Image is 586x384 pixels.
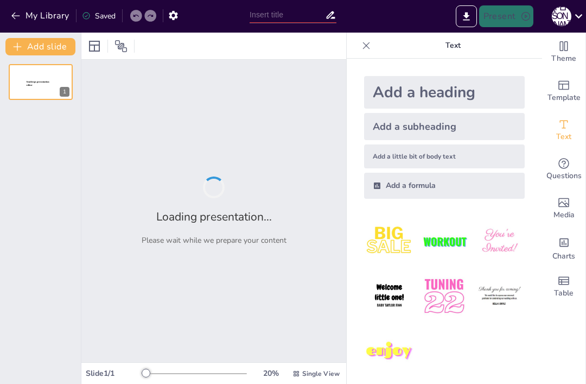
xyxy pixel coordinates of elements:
div: 1 [60,87,69,97]
div: Add a little bit of body text [364,144,525,168]
span: Media [553,209,575,221]
div: Add ready made slides [542,72,585,111]
div: Change the overall theme [542,33,585,72]
span: Theme [551,53,576,65]
img: 5.jpeg [419,271,469,322]
img: 4.jpeg [364,271,415,322]
button: Н [PERSON_NAME] [552,5,571,27]
div: Add a table [542,267,585,306]
span: Template [547,92,581,104]
button: My Library [8,7,74,24]
div: Add a heading [364,76,525,109]
div: Get real-time input from your audience [542,150,585,189]
span: Text [556,131,571,143]
img: 2.jpeg [419,216,469,267]
div: Add text boxes [542,111,585,150]
div: Add images, graphics, shapes or video [542,189,585,228]
p: Please wait while we prepare your content [142,235,286,245]
button: Present [479,5,533,27]
input: Insert title [250,7,325,23]
div: Н [PERSON_NAME] [552,7,571,26]
img: 3.jpeg [474,216,525,267]
div: Saved [82,11,116,21]
img: 7.jpeg [364,326,415,377]
button: Export to PowerPoint [456,5,477,27]
span: Position [114,40,128,53]
img: 1.jpeg [364,216,415,267]
p: Text [375,33,531,59]
div: Add a formula [364,173,525,199]
span: Table [554,287,574,299]
div: 20 % [258,368,284,379]
span: Charts [552,250,575,262]
span: Single View [302,369,340,378]
div: Slide 1 / 1 [86,368,143,379]
div: Layout [86,37,103,55]
span: Sendsteps presentation editor [27,81,49,87]
div: Add a subheading [364,113,525,140]
div: Add charts and graphs [542,228,585,267]
span: Questions [546,170,582,182]
button: Add slide [5,38,75,55]
div: 1 [9,64,73,100]
h2: Loading presentation... [156,209,272,224]
img: 6.jpeg [474,271,525,322]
